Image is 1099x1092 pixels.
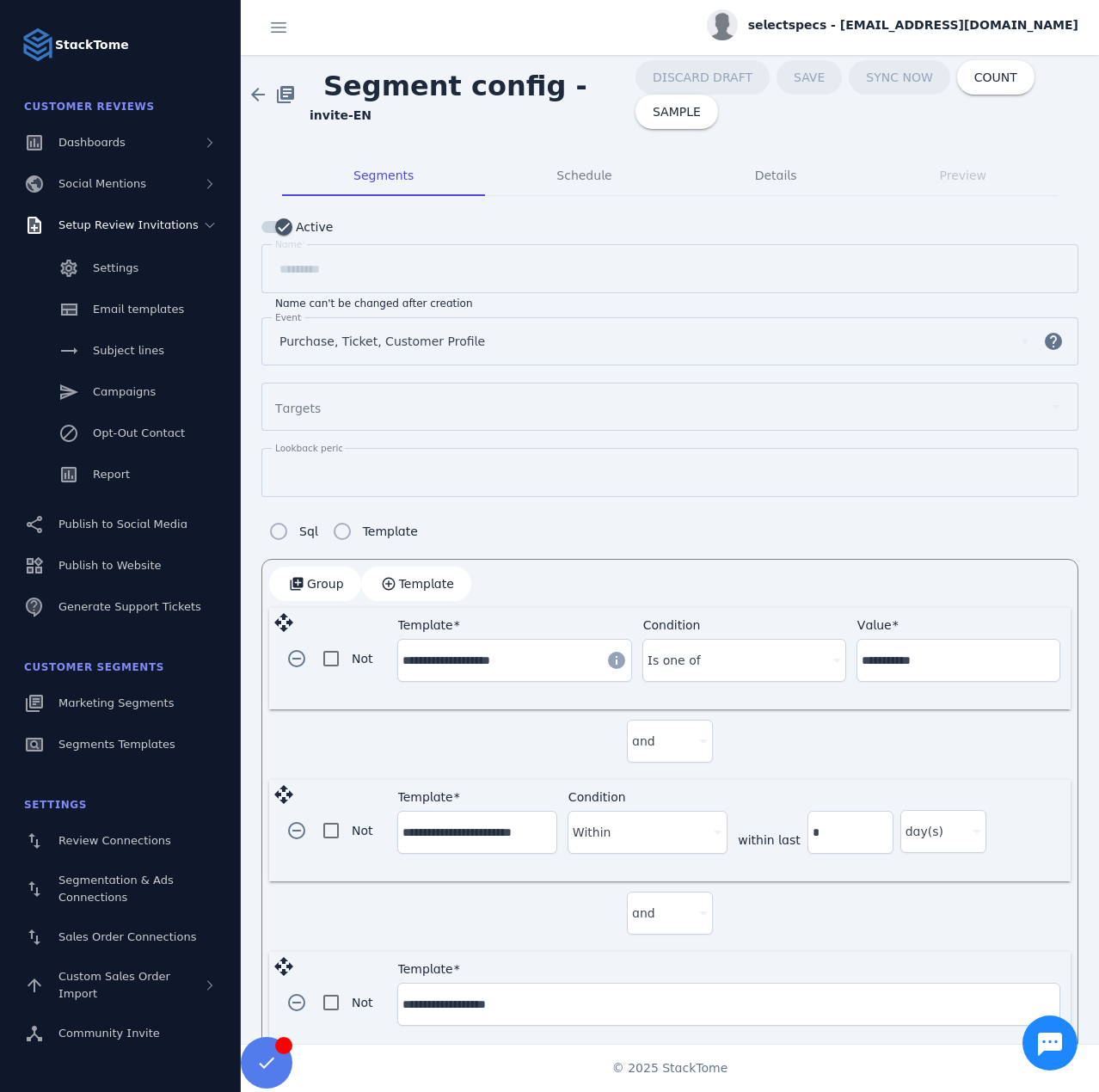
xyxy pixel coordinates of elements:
mat-label: Value [857,618,892,632]
label: Active [292,217,333,237]
span: Segmentation & Ads Connections [58,874,174,904]
mat-radio-group: Segment config type [261,514,418,549]
span: Opt-Out Contact [93,426,185,439]
span: Community Invite [58,1027,160,1040]
strong: StackTome [55,36,129,54]
label: Sql [296,521,318,542]
mat-label: Events [275,312,306,322]
input: Template [402,822,552,843]
button: selectspecs - [EMAIL_ADDRESS][DOMAIN_NAME] [707,9,1078,40]
span: Is one of [648,650,701,671]
span: Generate Support Tickets [58,600,201,613]
label: Template [359,521,418,542]
mat-form-field: Segment targets [261,383,1078,448]
button: Template [361,567,471,601]
span: Segments Templates [58,738,175,751]
mat-label: Lookback period [275,443,350,453]
span: Email templates [93,303,184,316]
input: Template [402,994,1055,1015]
span: selectspecs - [EMAIL_ADDRESS][DOMAIN_NAME] [748,16,1078,34]
span: Report [93,468,130,481]
mat-icon: info [606,650,627,671]
a: Community Invite [10,1015,230,1052]
span: COUNT [974,71,1017,83]
span: Setup Review Invitations [58,218,199,231]
span: Segment config - [310,56,601,116]
span: SAMPLE [653,106,701,118]
span: Social Mentions [58,177,146,190]
span: Custom Sales Order Import [58,970,170,1000]
span: Segments [353,169,414,181]
mat-label: Name [275,239,302,249]
label: Not [348,820,373,841]
mat-label: Template [398,790,453,804]
span: Customer Segments [24,661,164,673]
span: Schedule [556,169,611,181]
img: profile.jpg [707,9,738,40]
span: day(s) [906,821,943,842]
span: Review Connections [58,834,171,847]
input: Template [402,650,596,671]
mat-label: Template [398,618,453,632]
span: Customer Reviews [24,101,155,113]
a: Publish to Social Media [10,506,230,543]
a: Settings [10,249,230,287]
strong: invite-EN [310,108,371,122]
a: Report [10,456,230,494]
mat-label: Template [398,962,453,976]
a: Segmentation & Ads Connections [10,863,230,915]
mat-icon: library_books [275,84,296,105]
p: within last [738,831,800,850]
span: Marketing Segments [58,696,174,709]
span: Settings [24,799,87,811]
a: Sales Order Connections [10,918,230,956]
a: Segments Templates [10,726,230,764]
button: COUNT [957,60,1035,95]
a: Marketing Segments [10,684,230,722]
span: Details [755,169,797,181]
a: Email templates [10,291,230,328]
a: Campaigns [10,373,230,411]
span: Subject lines [93,344,164,357]
a: Review Connections [10,822,230,860]
span: © 2025 StackTome [612,1059,728,1077]
mat-form-field: Segment events [261,317,1078,383]
a: Publish to Website [10,547,230,585]
span: Publish to Social Media [58,518,187,531]
mat-label: Condition [568,790,626,804]
span: Dashboards [58,136,126,149]
button: SAMPLE [635,95,718,129]
span: Group [307,578,344,590]
span: Purchase, Ticket, Customer Profile [279,331,485,352]
a: Generate Support Tickets [10,588,230,626]
span: Publish to Website [58,559,161,572]
a: Subject lines [10,332,230,370]
span: Campaigns [93,385,156,398]
span: Sales Order Connections [58,930,196,943]
span: and [632,731,655,752]
label: Not [348,992,373,1013]
span: and [632,903,655,923]
mat-form-field: Segment name [261,244,1078,310]
span: Template [399,578,454,590]
button: Group [269,567,361,601]
span: Settings [93,261,138,274]
mat-label: Condition [643,618,701,632]
img: Logo image [21,28,55,62]
span: Within [573,822,611,843]
mat-label: Targets [275,402,321,415]
mat-hint: Name can't be changed after creation [275,293,473,310]
a: Opt-Out Contact [10,414,230,452]
label: Not [348,648,373,669]
mat-icon: help [1033,331,1074,352]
